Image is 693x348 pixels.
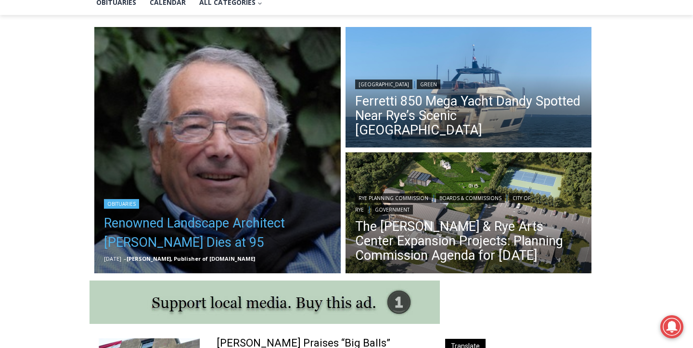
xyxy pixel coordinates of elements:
[346,27,592,150] a: Read More Ferretti 850 Mega Yacht Dandy Spotted Near Rye’s Scenic Parsonage Point
[3,99,94,136] span: Open Tues. - Sun. [PHONE_NUMBER]
[99,60,141,115] div: "clearly one of the favorites in the [GEOGRAPHIC_DATA] neighborhood"
[355,193,432,203] a: Rye Planning Commission
[355,193,530,214] a: City of Rye
[127,255,255,262] a: [PERSON_NAME], Publisher of [DOMAIN_NAME]
[286,3,347,44] a: Book [PERSON_NAME]'s Good Humor for Your Event
[252,96,446,118] span: Intern @ [DOMAIN_NAME]
[94,27,341,274] a: Read More Renowned Landscape Architect Peter Rolland Dies at 95
[372,205,413,214] a: Government
[104,255,121,262] time: [DATE]
[293,10,335,37] h4: Book [PERSON_NAME]'s Good Humor for Your Event
[355,191,582,214] div: | | |
[104,214,331,252] a: Renowned Landscape Architect [PERSON_NAME] Dies at 95
[346,152,592,276] a: Read More The Osborn & Rye Arts Center Expansion Projects: Planning Commission Agenda for Tuesday...
[346,27,592,150] img: (PHOTO: The 85' foot luxury yacht Dandy was parked just off Rye on Friday, August 8, 2025.)
[94,27,341,274] img: Obituary - Peter George Rolland
[355,78,582,89] div: |
[355,219,582,263] a: The [PERSON_NAME] & Rye Arts Center Expansion Projects: Planning Commission Agenda for [DATE]
[436,193,505,203] a: Boards & Commissions
[63,17,238,27] div: Birthdays, Graduations, Any Private Event
[355,94,582,137] a: Ferretti 850 Mega Yacht Dandy Spotted Near Rye’s Scenic [GEOGRAPHIC_DATA]
[0,97,97,120] a: Open Tues. - Sun. [PHONE_NUMBER]
[231,94,466,120] a: Intern @ [DOMAIN_NAME]
[243,0,455,94] div: "The first chef I interviewed talked about coming to [GEOGRAPHIC_DATA] from [GEOGRAPHIC_DATA] in ...
[90,281,440,324] img: support local media, buy this ad
[104,199,139,209] a: Obituaries
[124,255,127,262] span: –
[355,80,412,89] a: [GEOGRAPHIC_DATA]
[417,80,440,89] a: Green
[346,152,592,276] img: (PHOTO: The Rye Arts Center has developed a conceptual plan and renderings for the development of...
